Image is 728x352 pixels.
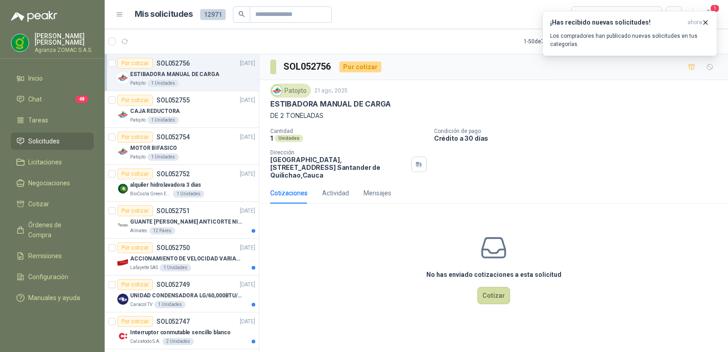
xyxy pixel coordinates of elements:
[130,338,161,345] p: Calzatodo S.A.
[11,133,94,150] a: Solicitudes
[240,133,255,142] p: [DATE]
[28,136,60,146] span: Solicitudes
[154,301,186,308] div: 1 Unidades
[105,312,259,349] a: Por cotizarSOL052747[DATE] Company LogoInterruptor conmutable sencillo blancoCalzatodo S.A.2 Unid...
[105,239,259,275] a: Por cotizarSOL052750[DATE] Company LogoACCIONAMIENTO DE VELOCIDAD VARIABLELafayette SAS1 Unidades
[117,95,153,106] div: Por cotizar
[11,70,94,87] a: Inicio
[314,87,348,95] p: 21 ago, 2025
[117,220,128,231] img: Company Logo
[477,287,510,304] button: Cotizar
[240,170,255,179] p: [DATE]
[240,244,255,252] p: [DATE]
[35,33,94,46] p: [PERSON_NAME] [PERSON_NAME]
[117,242,153,253] div: Por cotizar
[11,34,29,51] img: Company Logo
[272,86,282,96] img: Company Logo
[11,195,94,213] a: Cotizar
[105,165,259,202] a: Por cotizarSOL052752[DATE] Company Logoalquiler hidrolavadora 3 diasBioCosta Green Energy S.A.S1 ...
[270,156,408,179] p: [GEOGRAPHIC_DATA], [STREET_ADDRESS] Santander de Quilichao , Cauca
[117,316,153,327] div: Por cotizar
[130,144,177,153] p: MOTOR BIFASICO
[270,84,311,97] div: Patojito
[550,32,709,48] p: Los compradores han publicado nuevas solicitudes en tus categorías.
[270,99,390,109] p: ESTIBADORA MANUAL DE CARGA
[117,58,153,69] div: Por cotizar
[130,181,201,189] p: alquiler hidrolavadora 3 dias
[157,134,190,140] p: SOL052754
[105,202,259,239] a: Por cotizarSOL052751[DATE] Company LogoGUANTE [PERSON_NAME] ANTICORTE NIV 5 TALLA LAlmatec12 Pares
[200,9,226,20] span: 12971
[130,264,158,271] p: Lafayette SAS
[11,289,94,306] a: Manuales y ayuda
[130,117,146,124] p: Patojito
[105,91,259,128] a: Por cotizarSOL052755[DATE] Company LogoCAJA REDUCTORAPatojito1 Unidades
[162,338,194,345] div: 2 Unidades
[135,8,193,21] h1: Mis solicitudes
[35,47,94,53] p: Agranza ZOMAC S.A.S.
[11,216,94,244] a: Órdenes de Compra
[105,54,259,91] a: Por cotizarSOL052756[DATE] Company LogoESTIBADORA MANUAL DE CARGAPatojito1 Unidades
[270,111,717,121] p: DE 2 TONELADAS
[130,301,152,308] p: Caracol TV
[157,245,190,251] p: SOL052750
[28,73,43,83] span: Inicio
[434,134,724,142] p: Crédito a 30 días
[130,218,243,226] p: GUANTE [PERSON_NAME] ANTICORTE NIV 5 TALLA L
[710,4,720,13] span: 1
[28,115,48,125] span: Tareas
[130,227,147,235] p: Almatec
[117,168,153,179] div: Por cotizar
[240,281,255,289] p: [DATE]
[149,227,175,235] div: 12 Pares
[240,59,255,68] p: [DATE]
[117,146,128,157] img: Company Logo
[701,6,717,23] button: 1
[28,220,85,240] span: Órdenes de Compra
[283,60,332,74] h3: SOL052756
[270,128,427,134] p: Cantidad
[157,171,190,177] p: SOL052752
[426,270,561,280] h3: No has enviado cotizaciones a esta solicitud
[28,293,80,303] span: Manuales y ayuda
[524,34,583,49] div: 1 - 50 de 7702
[157,97,190,103] p: SOL052755
[270,149,408,156] p: Dirección
[105,275,259,312] a: Por cotizarSOL052749[DATE] Company LogoUNIDAD CONDENSADORA LG/60,000BTU/220V/R410A: ICaracol TV1 ...
[147,153,179,161] div: 1 Unidades
[76,96,88,103] span: 48
[11,112,94,129] a: Tareas
[157,318,190,325] p: SOL052747
[117,279,153,290] div: Por cotizar
[117,205,153,216] div: Por cotizar
[364,188,391,198] div: Mensajes
[117,132,153,143] div: Por cotizar
[130,80,146,87] p: Patojito
[28,157,62,167] span: Licitaciones
[688,19,702,26] span: ahora
[238,11,245,17] span: search
[117,257,128,268] img: Company Logo
[11,268,94,286] a: Configuración
[130,190,171,198] p: BioCosta Green Energy S.A.S
[270,188,308,198] div: Cotizaciones
[28,94,42,104] span: Chat
[550,19,684,26] h3: ¡Has recibido nuevas solicitudes!
[28,199,49,209] span: Cotizar
[240,96,255,105] p: [DATE]
[130,153,146,161] p: Patojito
[28,251,62,261] span: Remisiones
[117,109,128,120] img: Company Logo
[434,128,724,134] p: Condición de pago
[28,178,70,188] span: Negociaciones
[130,328,230,337] p: Interruptor conmutable sencillo blanco
[157,60,190,66] p: SOL052756
[28,272,68,282] span: Configuración
[130,70,219,79] p: ESTIBADORA MANUAL DE CARGA
[11,174,94,192] a: Negociaciones
[130,291,243,300] p: UNIDAD CONDENSADORA LG/60,000BTU/220V/R410A: I
[117,72,128,83] img: Company Logo
[322,188,349,198] div: Actividad
[11,11,57,22] img: Logo peakr
[117,331,128,342] img: Company Logo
